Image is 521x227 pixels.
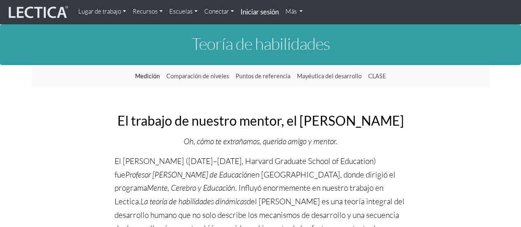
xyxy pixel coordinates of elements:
[166,73,229,80] font: Comparación de niveles
[129,3,166,20] a: Recursos
[114,170,395,193] font: en [GEOGRAPHIC_DATA], donde dirigió el programa
[125,170,251,180] font: Profesor [PERSON_NAME] de Educación
[297,73,362,80] font: Mayéutica del desarrollo
[117,112,404,129] font: El trabajo de nuestro mentor, el [PERSON_NAME]
[236,73,290,80] font: Puntos de referencia
[201,3,237,20] a: Conectar
[232,68,294,84] a: Puntos de referencia
[163,68,232,84] a: Comparación de niveles
[237,3,282,21] a: Iniciar sesión
[114,156,376,180] font: El [PERSON_NAME] ([DATE]–[DATE], Harvard Graduate School of Education) fue
[241,7,279,16] font: Iniciar sesión
[132,68,163,84] a: Medición
[78,7,121,15] font: Lugar de trabajo
[204,7,229,15] font: Conectar
[166,3,201,20] a: Escuelas
[282,3,306,20] a: Más
[135,73,160,80] font: Medición
[147,183,235,193] font: Mente, Cerebro y Educación
[7,5,68,20] img: lecticalive
[365,68,389,84] a: CLASE
[140,197,247,206] font: La teoría de habilidades dinámicas
[184,136,337,146] font: Oh, cómo te extrañamos, querido amigo y mentor.
[169,7,193,15] font: Escuelas
[133,7,158,15] font: Recursos
[75,3,129,20] a: Lugar de trabajo
[285,7,297,15] font: Más
[192,33,330,54] font: Teoría de habilidades
[294,68,365,84] a: Mayéutica del desarrollo
[368,73,386,80] font: CLASE
[114,183,383,206] font: . Influyó enormemente en nuestro trabajo en Lectica.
